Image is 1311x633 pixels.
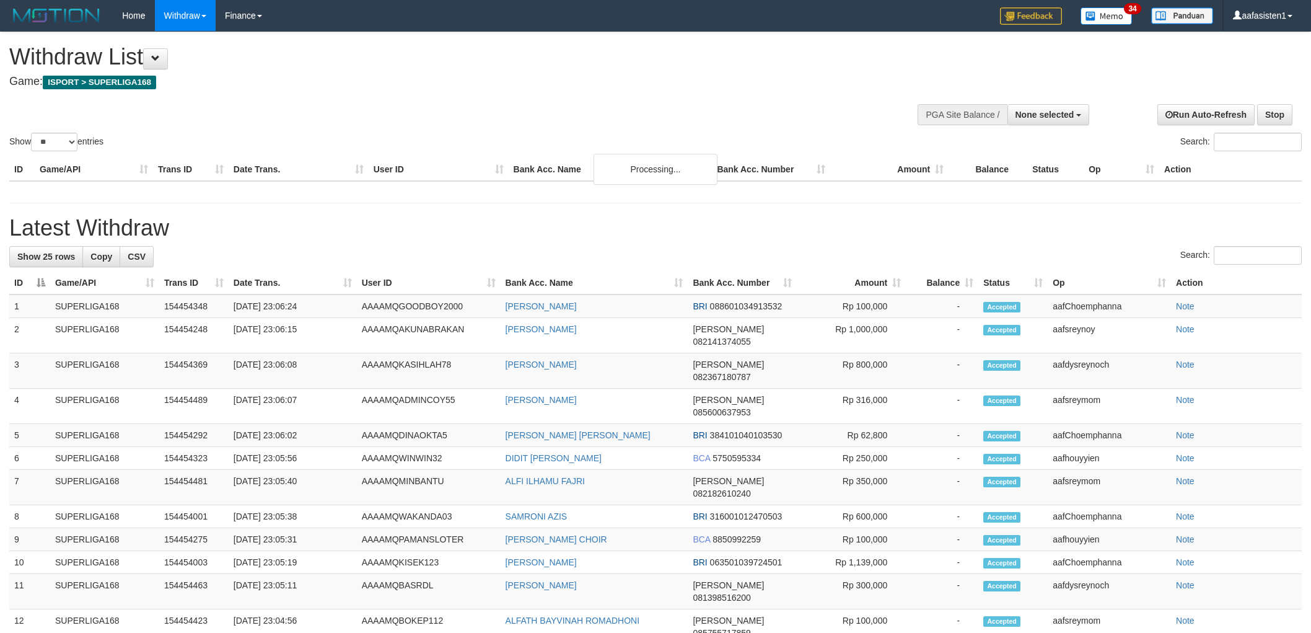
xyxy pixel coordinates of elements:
img: panduan.png [1151,7,1213,24]
span: Copy 081398516200 to clipboard [693,593,750,603]
span: Copy [90,252,112,262]
a: [PERSON_NAME] [506,301,577,311]
div: PGA Site Balance / [918,104,1007,125]
td: [DATE] 23:05:11 [229,574,357,609]
span: [PERSON_NAME] [693,324,764,334]
span: Show 25 rows [17,252,75,262]
span: [PERSON_NAME] [693,395,764,405]
th: Trans ID: activate to sort column ascending [159,272,229,294]
td: 154454003 [159,551,229,574]
span: BRI [693,557,707,567]
a: Note [1176,511,1195,521]
td: 6 [9,447,50,470]
td: aafChoemphanna [1048,551,1171,574]
a: SAMRONI AZIS [506,511,568,521]
th: Game/API: activate to sort column ascending [50,272,159,294]
a: Show 25 rows [9,246,83,267]
a: Note [1176,360,1195,370]
td: aafChoemphanna [1048,424,1171,447]
td: - [906,447,978,470]
a: [PERSON_NAME] CHOIR [506,534,607,544]
td: [DATE] 23:05:38 [229,505,357,528]
a: Note [1176,453,1195,463]
td: 154454292 [159,424,229,447]
span: Accepted [983,477,1020,487]
a: [PERSON_NAME] [506,360,577,370]
td: - [906,389,978,424]
a: Run Auto-Refresh [1157,104,1255,125]
span: BRI [693,511,707,521]
td: 3 [9,353,50,389]
span: Accepted [983,431,1020,441]
td: Rp 316,000 [797,389,906,424]
th: ID [9,158,35,181]
th: Date Trans. [229,158,369,181]
span: BCA [693,453,710,463]
span: Accepted [983,535,1020,546]
a: [PERSON_NAME] [PERSON_NAME] [506,430,651,440]
td: 154454369 [159,353,229,389]
td: aafsreymom [1048,470,1171,505]
td: - [906,318,978,353]
span: Accepted [983,302,1020,312]
input: Search: [1214,133,1302,151]
span: Copy 063501039724501 to clipboard [710,557,783,567]
td: 154454323 [159,447,229,470]
td: SUPERLIGA168 [50,294,159,318]
td: [DATE] 23:06:07 [229,389,357,424]
span: [PERSON_NAME] [693,360,764,370]
td: aafdysreynoch [1048,574,1171,609]
td: SUPERLIGA168 [50,447,159,470]
td: [DATE] 23:05:40 [229,470,357,505]
td: SUPERLIGA168 [50,528,159,551]
a: ALFI ILHAMU FAJRI [506,476,585,486]
td: AAAAMQAKUNABRAKAN [357,318,501,353]
td: Rp 100,000 [797,294,906,318]
th: Bank Acc. Name [509,158,712,181]
span: Copy 8850992259 to clipboard [712,534,761,544]
span: Copy 085600637953 to clipboard [693,407,750,417]
td: SUPERLIGA168 [50,424,159,447]
td: [DATE] 23:05:31 [229,528,357,551]
td: aafChoemphanna [1048,505,1171,528]
span: [PERSON_NAME] [693,476,764,486]
span: Copy 082182610240 to clipboard [693,489,750,498]
td: Rp 350,000 [797,470,906,505]
td: Rp 62,800 [797,424,906,447]
td: Rp 800,000 [797,353,906,389]
td: - [906,574,978,609]
th: User ID: activate to sort column ascending [357,272,501,294]
img: Feedback.jpg [1000,7,1062,25]
td: - [906,294,978,318]
td: 154454489 [159,389,229,424]
a: CSV [120,246,154,267]
span: [PERSON_NAME] [693,580,764,590]
td: - [906,551,978,574]
td: 154454348 [159,294,229,318]
td: AAAAMQKISEK123 [357,551,501,574]
span: None selected [1015,110,1074,120]
select: Showentries [31,133,77,151]
span: Accepted [983,512,1020,523]
th: Action [1171,272,1302,294]
label: Search: [1180,246,1302,265]
a: Note [1176,324,1195,334]
td: 7 [9,470,50,505]
td: 154454275 [159,528,229,551]
td: [DATE] 23:06:15 [229,318,357,353]
th: Op: activate to sort column ascending [1048,272,1171,294]
a: [PERSON_NAME] [506,557,577,567]
th: ID: activate to sort column descending [9,272,50,294]
a: Note [1176,580,1195,590]
th: Status: activate to sort column ascending [978,272,1048,294]
td: AAAAMQBASRDL [357,574,501,609]
td: aafChoemphanna [1048,294,1171,318]
th: User ID [369,158,509,181]
th: Amount: activate to sort column ascending [797,272,906,294]
td: 11 [9,574,50,609]
th: Game/API [35,158,153,181]
td: AAAAMQWAKANDA03 [357,505,501,528]
td: - [906,470,978,505]
input: Search: [1214,246,1302,265]
a: Note [1176,476,1195,486]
